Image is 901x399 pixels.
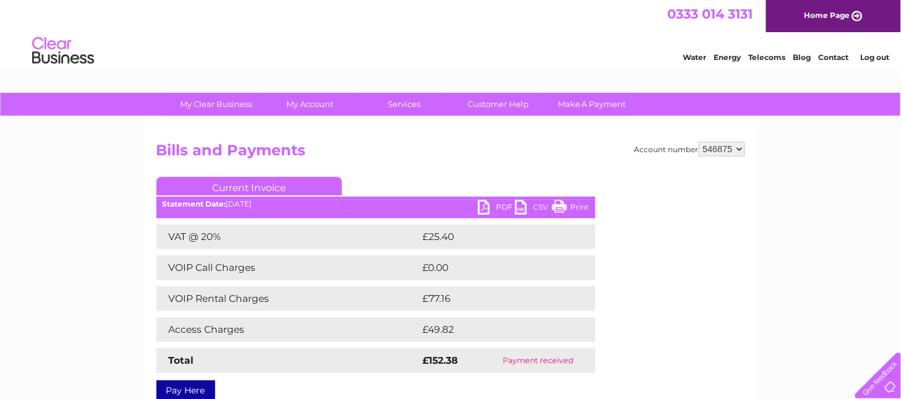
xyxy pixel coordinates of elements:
div: Account number [634,142,745,157]
td: Access Charges [156,317,420,342]
td: £77.16 [420,286,569,311]
td: VOIP Call Charges [156,255,420,280]
a: PDF [478,200,515,218]
td: VAT @ 20% [156,225,420,249]
a: Contact [819,53,849,62]
img: logo.png [32,32,95,70]
strong: £152.38 [423,354,458,366]
strong: Total [169,354,194,366]
a: Make A Payment [541,93,643,116]
td: £0.00 [420,255,567,280]
a: Energy [714,53,741,62]
a: Customer Help [447,93,549,116]
a: My Account [259,93,361,116]
a: Water [683,53,707,62]
td: £25.40 [420,225,571,249]
a: Blog [793,53,811,62]
a: Services [353,93,455,116]
td: £49.82 [420,317,571,342]
div: [DATE] [156,200,596,208]
div: Clear Business is a trading name of Verastar Limited (registered in [GEOGRAPHIC_DATA] No. 3667643... [159,7,743,60]
a: Log out [860,53,889,62]
a: Print [552,200,589,218]
a: CSV [515,200,552,218]
td: Payment received [481,348,595,373]
h2: Bills and Payments [156,142,745,165]
a: 0333 014 3131 [668,6,753,22]
a: Telecoms [749,53,786,62]
a: Current Invoice [156,177,342,195]
a: My Clear Business [165,93,267,116]
b: Statement Date: [163,199,226,208]
td: VOIP Rental Charges [156,286,420,311]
